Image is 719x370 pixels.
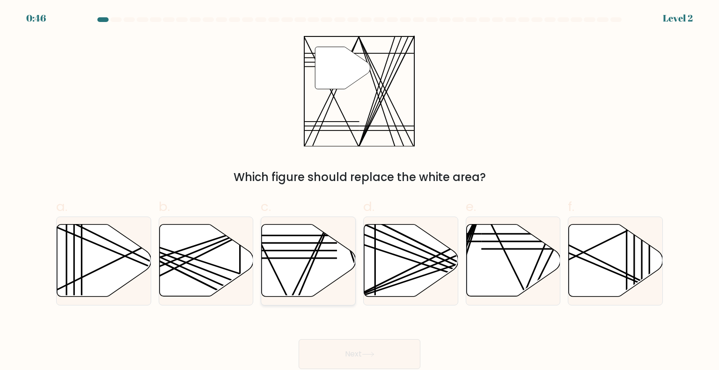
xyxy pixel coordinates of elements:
div: Which figure should replace the white area? [62,169,657,186]
span: c. [261,197,271,216]
div: 0:46 [26,11,46,25]
span: e. [466,197,476,216]
g: " [315,47,371,89]
button: Next [299,339,420,369]
span: a. [56,197,67,216]
span: f. [568,197,574,216]
span: b. [159,197,170,216]
span: d. [363,197,374,216]
div: Level 2 [663,11,693,25]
